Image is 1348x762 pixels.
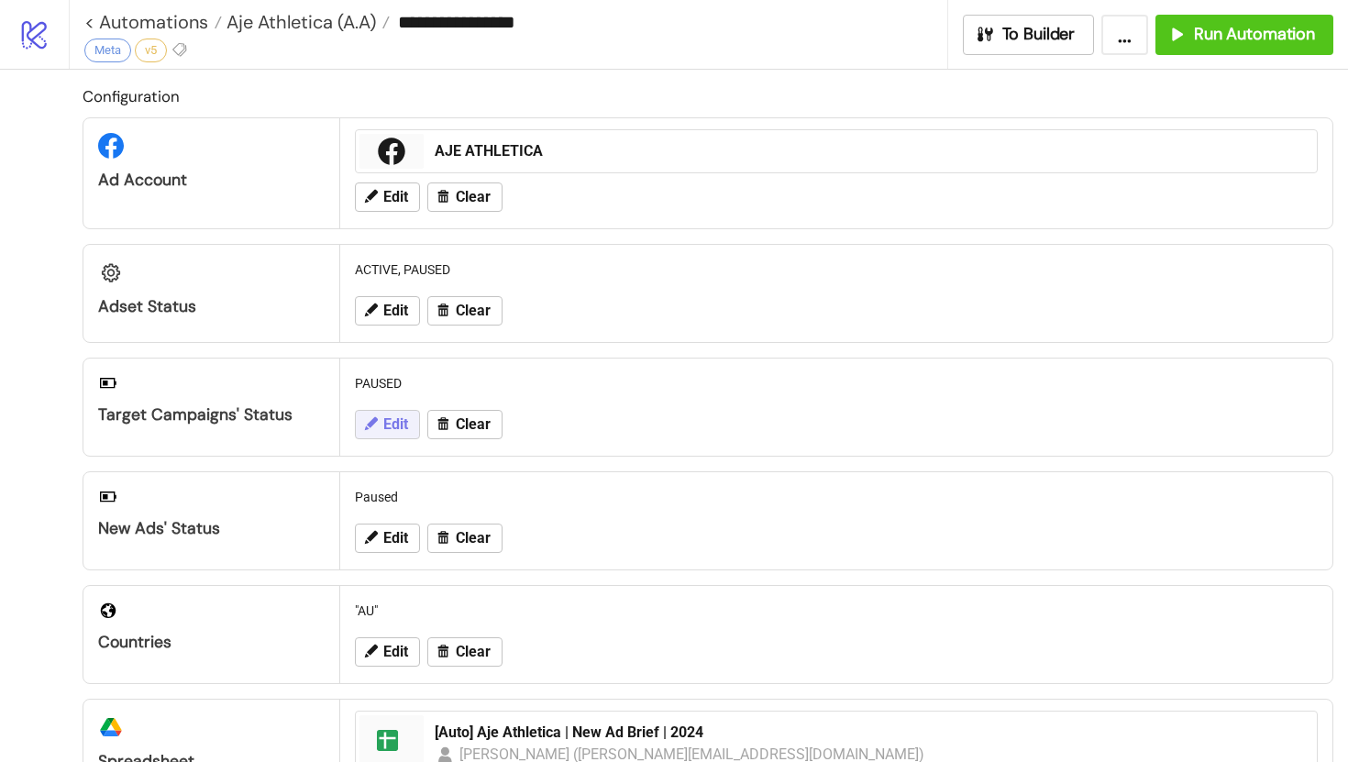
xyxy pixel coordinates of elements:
button: Edit [355,524,420,553]
span: Edit [383,644,408,660]
span: Clear [456,416,491,433]
div: Ad Account [98,170,325,191]
div: Adset Status [98,296,325,317]
span: Edit [383,530,408,547]
div: Meta [84,39,131,62]
div: "AU" [348,593,1325,628]
span: Clear [456,530,491,547]
span: Clear [456,303,491,319]
div: PAUSED [348,366,1325,401]
button: Clear [427,524,503,553]
button: Clear [427,182,503,212]
button: Clear [427,637,503,667]
button: ... [1101,15,1148,55]
div: v5 [135,39,167,62]
button: To Builder [963,15,1095,55]
button: Edit [355,296,420,326]
h2: Configuration [83,84,1333,108]
a: < Automations [84,13,222,31]
div: Paused [348,480,1325,514]
button: Clear [427,296,503,326]
div: Target Campaigns' Status [98,404,325,425]
button: Edit [355,410,420,439]
span: Edit [383,189,408,205]
div: ACTIVE, PAUSED [348,252,1325,287]
button: Run Automation [1155,15,1333,55]
span: Run Automation [1194,24,1315,45]
span: Edit [383,303,408,319]
a: Aje Athletica (A.A) [222,13,390,31]
div: Countries [98,632,325,653]
span: Edit [383,416,408,433]
span: Aje Athletica (A.A) [222,10,376,34]
div: AJE ATHLETICA [435,141,1306,161]
span: To Builder [1002,24,1076,45]
button: Clear [427,410,503,439]
button: Edit [355,182,420,212]
span: Clear [456,644,491,660]
button: Edit [355,637,420,667]
div: New Ads' Status [98,518,325,539]
span: Clear [456,189,491,205]
div: [Auto] Aje Athletica | New Ad Brief | 2024 [435,723,1306,743]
